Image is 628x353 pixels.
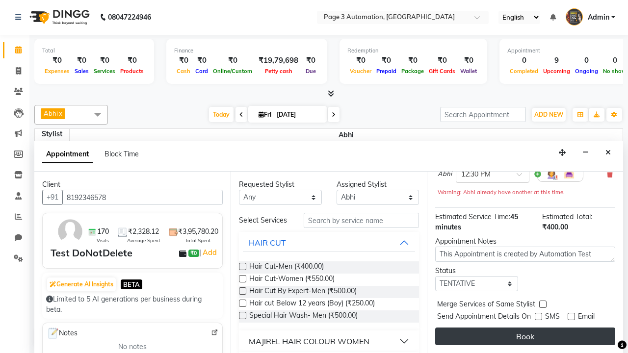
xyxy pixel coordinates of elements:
[249,261,324,274] span: Hair Cut-Men (₹400.00)
[97,227,109,237] span: 170
[440,107,526,122] input: Search Appointment
[201,247,218,258] a: Add
[249,335,369,347] div: MAJIREL HAIR COLOUR WOMEN
[199,247,218,258] span: |
[188,250,199,257] span: ₹0
[91,55,118,66] div: ₹0
[541,68,573,75] span: Upcoming
[35,129,69,139] div: Stylist
[507,55,541,66] div: 0
[542,212,592,221] span: Estimated Total:
[121,279,142,289] span: BETA
[97,237,109,244] span: Visits
[178,227,218,237] span: ₹3,95,780.20
[255,55,302,66] div: ₹19,79,698
[274,107,323,122] input: 2025-10-03
[374,55,399,66] div: ₹0
[42,146,93,163] span: Appointment
[243,234,415,252] button: HAIR CUT
[347,68,374,75] span: Voucher
[42,190,63,205] button: +91
[193,68,210,75] span: Card
[232,215,296,226] div: Select Services
[249,274,335,286] span: Hair Cut-Women (₹550.00)
[426,55,458,66] div: ₹0
[347,55,374,66] div: ₹0
[70,129,623,141] span: Abhi
[118,68,146,75] span: Products
[108,3,151,31] b: 08047224946
[72,68,91,75] span: Sales
[174,47,319,55] div: Finance
[435,236,615,247] div: Appointment Notes
[337,179,419,190] div: Assigned Stylist
[174,55,193,66] div: ₹0
[56,217,84,246] img: avatar
[437,311,531,324] span: Send Appointment Details On
[193,55,210,66] div: ₹0
[249,286,357,298] span: Hair Cut By Expert-Men (₹500.00)
[302,55,319,66] div: ₹0
[249,310,358,323] span: Special Hair Wash- Men (₹500.00)
[249,237,286,249] div: HAIR CUT
[435,328,615,345] button: Book
[46,294,219,315] div: Limited to 5 AI generations per business during beta.
[542,223,568,231] span: ₹400.00
[243,332,415,350] button: MAJIREL HAIR COLOUR WOMEN
[507,68,541,75] span: Completed
[534,111,563,118] span: ADD NEW
[72,55,91,66] div: ₹0
[210,68,255,75] span: Online/Custom
[42,47,146,55] div: Total
[127,237,160,244] span: Average Spent
[438,189,565,196] small: Warning: Abhi already have another at this time.
[545,311,560,324] span: SMS
[532,108,566,122] button: ADD NEW
[256,111,274,118] span: Fri
[426,68,458,75] span: Gift Cards
[209,107,234,122] span: Today
[262,68,295,75] span: Petty cash
[25,3,92,31] img: logo
[44,109,58,117] span: Abhi
[239,179,322,190] div: Requested Stylist
[118,342,147,352] span: No notes
[566,8,583,25] img: Admin
[105,150,139,158] span: Block Time
[47,327,78,340] span: Notes
[458,68,479,75] span: Wallet
[174,68,193,75] span: Cash
[128,227,159,237] span: ₹2,328.12
[303,68,318,75] span: Due
[51,246,132,260] div: Test DoNotDelete
[435,266,518,276] div: Status
[399,68,426,75] span: Package
[573,68,601,75] span: Ongoing
[458,55,479,66] div: ₹0
[437,299,535,311] span: Merge Services of Same Stylist
[42,179,223,190] div: Client
[42,55,72,66] div: ₹0
[347,47,479,55] div: Redemption
[249,298,375,310] span: Hair cut Below 12 years (Boy) (₹250.00)
[185,237,211,244] span: Total Spent
[435,212,510,221] span: Estimated Service Time:
[374,68,399,75] span: Prepaid
[573,55,601,66] div: 0
[563,168,575,180] img: Interior.png
[399,55,426,66] div: ₹0
[588,12,609,23] span: Admin
[601,145,615,160] button: Close
[47,277,116,291] button: Generate AI Insights
[58,109,62,117] a: x
[118,55,146,66] div: ₹0
[42,68,72,75] span: Expenses
[91,68,118,75] span: Services
[210,55,255,66] div: ₹0
[546,168,557,180] img: Hairdresser.png
[578,311,595,324] span: Email
[438,169,452,179] span: Abhi
[62,190,223,205] input: Search by Name/Mobile/Email/Code
[541,55,573,66] div: 9
[304,213,419,228] input: Search by service name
